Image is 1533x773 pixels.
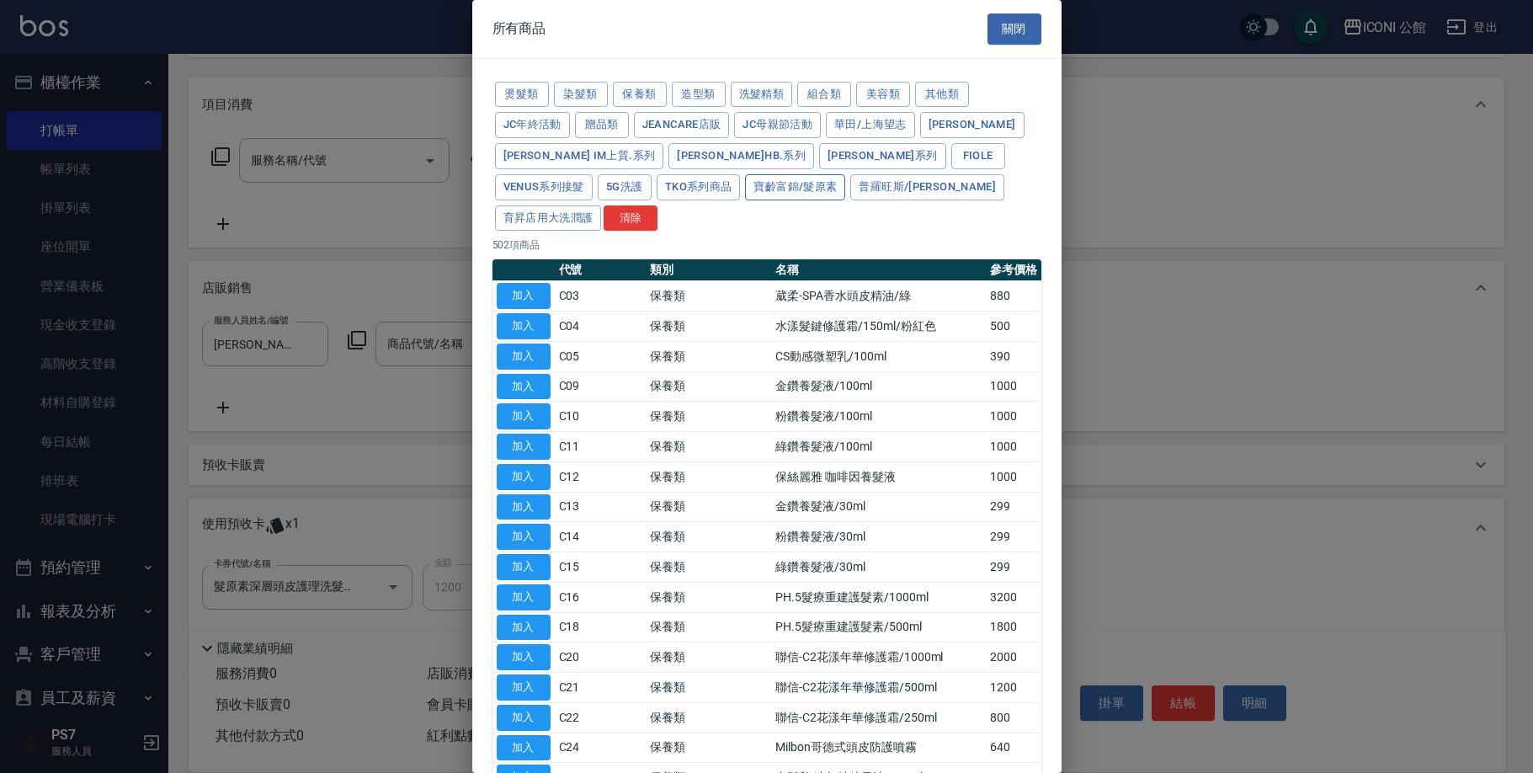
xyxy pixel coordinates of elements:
td: 1200 [986,673,1041,703]
button: 加入 [497,735,551,761]
button: 普羅旺斯/[PERSON_NAME] [850,174,1004,200]
td: 保養類 [646,461,772,492]
td: 640 [986,733,1041,763]
td: 299 [986,492,1041,522]
p: 502 項商品 [492,237,1041,253]
td: C10 [555,402,646,432]
td: C12 [555,461,646,492]
td: 1800 [986,612,1041,642]
button: 華田/上海望志 [826,112,915,138]
td: 880 [986,281,1041,312]
td: 聯信-C2花漾年華修護霜/1000ml [771,642,985,673]
button: Fiole [951,143,1005,169]
td: C14 [555,522,646,552]
td: 保養類 [646,552,772,583]
td: 299 [986,552,1041,583]
button: 加入 [497,464,551,490]
td: C20 [555,642,646,673]
td: C18 [555,612,646,642]
td: CS動感微塑乳/100ml [771,341,985,371]
button: 關閉 [987,13,1041,45]
button: 加入 [497,374,551,400]
td: C03 [555,281,646,312]
button: 加入 [497,524,551,550]
td: 保養類 [646,673,772,703]
button: [PERSON_NAME] iM上質.系列 [495,143,664,169]
button: TKO系列商品 [657,174,741,200]
td: 保養類 [646,582,772,612]
button: 組合類 [797,82,851,108]
td: 金鑽養髮液/100ml [771,371,985,402]
button: 加入 [497,344,551,370]
button: 加入 [497,644,551,670]
td: C22 [555,702,646,733]
td: 2000 [986,642,1041,673]
button: JC年終活動 [495,112,570,138]
td: 保養類 [646,522,772,552]
td: C16 [555,582,646,612]
td: C24 [555,733,646,763]
button: 加入 [497,615,551,641]
button: 加入 [497,434,551,460]
td: 保養類 [646,281,772,312]
button: 染髮類 [554,82,608,108]
td: 保養類 [646,371,772,402]
button: 贈品類 [575,112,629,138]
td: 1000 [986,371,1041,402]
th: 代號 [555,259,646,281]
button: Venus系列接髮 [495,174,593,200]
button: [PERSON_NAME] [920,112,1025,138]
td: 500 [986,312,1041,342]
td: C09 [555,371,646,402]
button: 加入 [497,403,551,429]
button: 其他類 [915,82,969,108]
button: 加入 [497,554,551,580]
td: 粉鑽養髮液/100ml [771,402,985,432]
button: 加入 [497,494,551,520]
td: 水漾髮鍵修護霜/150ml/粉紅色 [771,312,985,342]
td: 保養類 [646,702,772,733]
td: PH.5髮療重建護髮素/1000ml [771,582,985,612]
button: 育昇店用大洗潤護 [495,205,602,232]
td: 葳柔-SPA香水頭皮精油/綠 [771,281,985,312]
td: 800 [986,702,1041,733]
td: PH.5髮療重建護髮素/500ml [771,612,985,642]
td: 1000 [986,432,1041,462]
td: 保養類 [646,492,772,522]
button: 寶齡富錦/髮原素 [745,174,845,200]
td: 保養類 [646,612,772,642]
th: 參考價格 [986,259,1041,281]
button: 加入 [497,283,551,309]
button: 加入 [497,705,551,731]
td: C11 [555,432,646,462]
th: 名稱 [771,259,985,281]
td: 保絲麗雅 咖啡因養髮液 [771,461,985,492]
td: 聯信-C2花漾年華修護霜/250ml [771,702,985,733]
td: 保養類 [646,312,772,342]
td: Milbon哥德式頭皮防護噴霧 [771,733,985,763]
button: 5G洗護 [598,174,652,200]
button: JC母親節活動 [734,112,821,138]
td: 1000 [986,402,1041,432]
td: 保養類 [646,341,772,371]
button: [PERSON_NAME]系列 [819,143,946,169]
button: 加入 [497,584,551,610]
td: 粉鑽養髮液/30ml [771,522,985,552]
td: 聯信-C2花漾年華修護霜/500ml [771,673,985,703]
td: 1000 [986,461,1041,492]
td: 3200 [986,582,1041,612]
th: 類別 [646,259,772,281]
button: 加入 [497,674,551,701]
button: 清除 [604,205,657,232]
td: C21 [555,673,646,703]
td: C05 [555,341,646,371]
button: JeanCare店販 [634,112,730,138]
td: 保養類 [646,402,772,432]
button: 燙髮類 [495,82,549,108]
td: 金鑽養髮液/30ml [771,492,985,522]
td: C15 [555,552,646,583]
td: 390 [986,341,1041,371]
td: 保養類 [646,432,772,462]
button: 保養類 [613,82,667,108]
td: 299 [986,522,1041,552]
